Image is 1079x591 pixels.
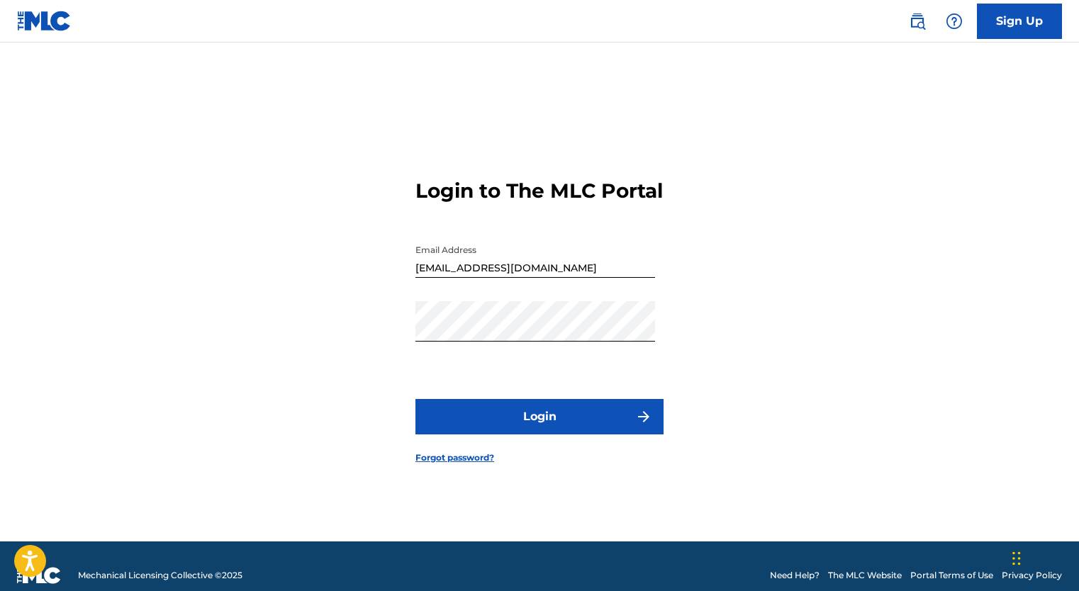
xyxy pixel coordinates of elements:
a: Need Help? [770,569,820,582]
a: Privacy Policy [1002,569,1062,582]
iframe: Chat Widget [1008,523,1079,591]
a: The MLC Website [828,569,902,582]
a: Portal Terms of Use [910,569,993,582]
button: Login [415,399,664,434]
img: MLC Logo [17,11,72,31]
span: Mechanical Licensing Collective © 2025 [78,569,242,582]
a: Public Search [903,7,932,35]
img: f7272a7cc735f4ea7f67.svg [635,408,652,425]
div: Help [940,7,968,35]
a: Sign Up [977,4,1062,39]
a: Forgot password? [415,451,494,464]
img: logo [17,567,61,584]
img: search [909,13,926,30]
h3: Login to The MLC Portal [415,179,663,203]
img: help [946,13,963,30]
div: Drag [1012,537,1021,580]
